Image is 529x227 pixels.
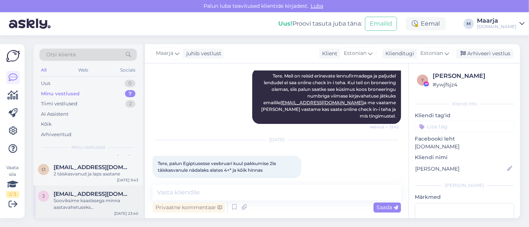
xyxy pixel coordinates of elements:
span: Maarja [156,49,173,57]
p: Märkmed [415,193,514,201]
div: Uus [41,80,50,87]
div: [PERSON_NAME] [415,182,514,189]
div: juhib vestlust [183,50,221,57]
div: Minu vestlused [41,90,80,98]
p: Facebooki leht [415,135,514,143]
div: [DATE] [153,136,401,143]
div: Proovi tasuta juba täna: [278,19,362,28]
div: Eemal [406,17,446,30]
div: [DATE] 23:40 [114,211,138,216]
div: 0 [125,80,135,87]
div: 7 [125,90,135,98]
p: Kliendi tag'id [415,112,514,119]
span: Otsi kliente [46,51,76,59]
div: Socials [119,65,137,75]
a: Maarja[DOMAIN_NAME] [477,18,525,30]
b: Uus! [278,20,292,27]
div: 2 täiskasvanud ja laps aastane [54,171,138,177]
div: Sooviksime kaaslasega minna aastavahetuseks [GEOGRAPHIC_DATA], kas on võimalus [PERSON_NAME] pake... [54,197,138,211]
span: Estonian [420,49,443,57]
p: [DOMAIN_NAME] [415,143,514,151]
img: Askly Logo [6,50,20,62]
div: # ywjfsjz4 [433,80,512,89]
div: AI Assistent [41,111,68,118]
span: o [42,167,45,172]
div: Privaatne kommentaar [153,203,225,213]
span: Luba [308,3,326,9]
div: All [39,65,48,75]
div: Arhiveeri vestlus [456,49,513,59]
div: [PERSON_NAME] [433,72,512,80]
input: Lisa nimi [415,165,506,173]
div: Vaata siia [6,164,19,198]
span: Tere. Meil on reisid erinevate lennufirmadega ja paljudel lendudel ei saa online check in-i teha.... [261,73,397,119]
span: Estonian [344,49,366,57]
button: Emailid [365,17,397,31]
div: [DOMAIN_NAME] [477,24,516,30]
div: Arhiveeritud [41,131,71,138]
span: j [42,193,45,199]
span: Saada [376,204,398,211]
div: Maarja [477,18,516,24]
div: Klienditugi [382,50,414,57]
span: y [421,77,424,83]
div: Kliendi info [415,101,514,107]
span: jarvsooelis@gmail.com [54,191,131,197]
a: [EMAIL_ADDRESS][DOMAIN_NAME] [280,100,363,105]
span: Tere, palun Egiptusesse veebruari kuul pakkumise 2le täiskasvanule nädalaks alates 4+* ja kõik hi... [158,161,277,173]
div: Tiimi vestlused [41,100,77,108]
span: olega17@inbox.ru [54,164,131,171]
div: M [464,19,474,29]
span: Nähtud ✓ 13:42 [370,124,399,130]
div: Klient [319,50,337,57]
div: Kõik [41,121,52,128]
div: [DATE] 9:43 [117,177,138,183]
div: Web [77,65,90,75]
span: Minu vestlused [71,144,105,151]
input: Lisa tag [415,121,514,132]
div: 2 [125,100,135,108]
p: Kliendi nimi [415,154,514,161]
div: 2 / 3 [6,191,19,198]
